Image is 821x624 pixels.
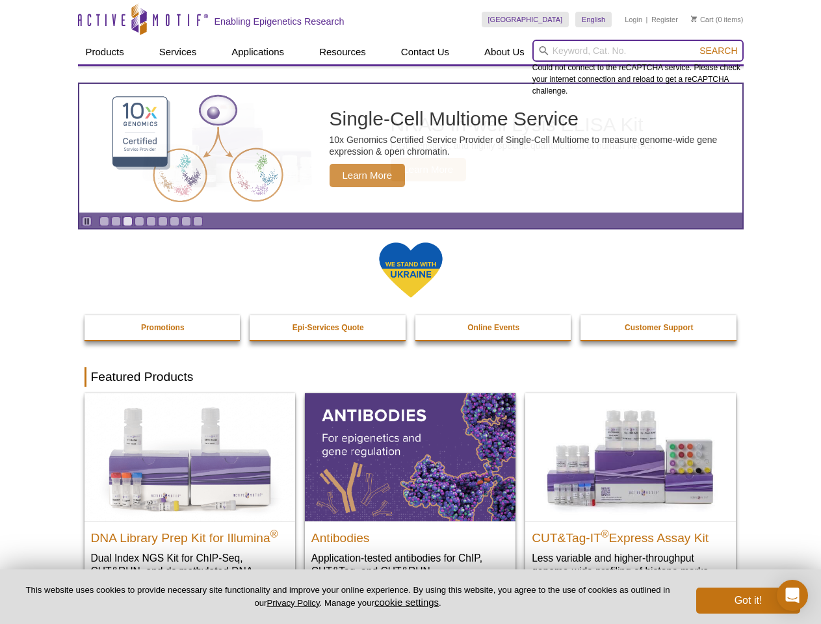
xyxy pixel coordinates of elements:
[532,40,744,62] input: Keyword, Cat. No.
[135,216,144,226] a: Go to slide 4
[330,164,406,187] span: Learn More
[85,315,242,340] a: Promotions
[305,393,515,521] img: All Antibodies
[625,323,693,332] strong: Customer Support
[79,84,742,213] article: Single-Cell Multiome Service
[79,84,742,213] a: Single-Cell Multiome Service Single-Cell Multiome Service 10x Genomics Certified Service Provider...
[99,216,109,226] a: Go to slide 1
[123,216,133,226] a: Go to slide 3
[575,12,612,27] a: English
[21,584,675,609] p: This website uses cookies to provide necessary site functionality and improve your online experie...
[85,367,737,387] h2: Featured Products
[393,40,457,64] a: Contact Us
[482,12,569,27] a: [GEOGRAPHIC_DATA]
[111,216,121,226] a: Go to slide 2
[525,393,736,590] a: CUT&Tag-IT® Express Assay Kit CUT&Tag-IT®Express Assay Kit Less variable and higher-throughput ge...
[141,323,185,332] strong: Promotions
[91,551,289,591] p: Dual Index NGS Kit for ChIP-Seq, CUT&RUN, and ds methylated DNA assays.
[146,216,156,226] a: Go to slide 5
[696,588,800,614] button: Got it!
[330,134,736,157] p: 10x Genomics Certified Service Provider of Single-Cell Multiome to measure genome-wide gene expre...
[170,216,179,226] a: Go to slide 7
[78,40,132,64] a: Products
[305,393,515,590] a: All Antibodies Antibodies Application-tested antibodies for ChIP, CUT&Tag, and CUT&RUN.
[476,40,532,64] a: About Us
[270,528,278,539] sup: ®
[580,315,738,340] a: Customer Support
[532,40,744,97] div: Could not connect to the reCAPTCHA service. Please check your internet connection and reload to g...
[85,393,295,603] a: DNA Library Prep Kit for Illumina DNA Library Prep Kit for Illumina® Dual Index NGS Kit for ChIP-...
[625,15,642,24] a: Login
[267,598,319,608] a: Privacy Policy
[181,216,191,226] a: Go to slide 8
[525,393,736,521] img: CUT&Tag-IT® Express Assay Kit
[293,323,364,332] strong: Epi-Services Quote
[224,40,292,64] a: Applications
[193,216,203,226] a: Go to slide 9
[699,45,737,56] span: Search
[532,525,729,545] h2: CUT&Tag-IT Express Assay Kit
[91,525,289,545] h2: DNA Library Prep Kit for Illumina
[311,40,374,64] a: Resources
[330,109,736,129] h2: Single-Cell Multiome Service
[646,12,648,27] li: |
[311,525,509,545] h2: Antibodies
[82,216,92,226] a: Toggle autoplay
[250,315,407,340] a: Epi-Services Quote
[215,16,345,27] h2: Enabling Epigenetics Research
[85,393,295,521] img: DNA Library Prep Kit for Illumina
[158,216,168,226] a: Go to slide 6
[777,580,808,611] div: Open Intercom Messenger
[374,597,439,608] button: cookie settings
[691,15,714,24] a: Cart
[415,315,573,340] a: Online Events
[691,16,697,22] img: Your Cart
[696,45,741,57] button: Search
[651,15,678,24] a: Register
[151,40,205,64] a: Services
[378,241,443,299] img: We Stand With Ukraine
[532,551,729,578] p: Less variable and higher-throughput genome-wide profiling of histone marks​.
[601,528,609,539] sup: ®
[467,323,519,332] strong: Online Events
[311,551,509,578] p: Application-tested antibodies for ChIP, CUT&Tag, and CUT&RUN.
[100,89,295,208] img: Single-Cell Multiome Service
[691,12,744,27] li: (0 items)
